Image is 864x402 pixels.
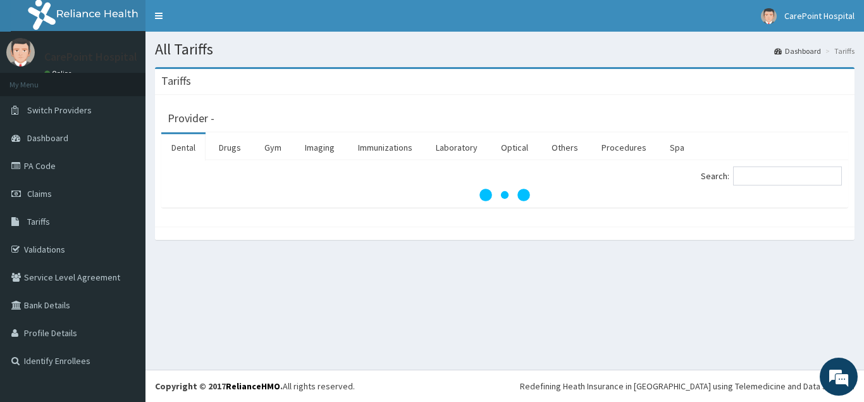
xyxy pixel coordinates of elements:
strong: Copyright © 2017 . [155,380,283,392]
span: Switch Providers [27,104,92,116]
h1: All Tariffs [155,41,855,58]
a: Procedures [591,134,657,161]
span: Dashboard [27,132,68,144]
a: Optical [491,134,538,161]
footer: All rights reserved. [145,370,864,402]
span: CarePoint Hospital [784,10,855,22]
img: User Image [761,8,777,24]
a: Drugs [209,134,251,161]
a: Laboratory [426,134,488,161]
a: Others [541,134,588,161]
a: Online [44,69,75,78]
p: CarePoint Hospital [44,51,137,63]
span: Tariffs [27,216,50,227]
img: User Image [6,38,35,66]
label: Search: [701,166,842,185]
a: RelianceHMO [226,380,280,392]
div: Redefining Heath Insurance in [GEOGRAPHIC_DATA] using Telemedicine and Data Science! [520,380,855,393]
h3: Provider - [168,113,214,124]
a: Immunizations [348,134,423,161]
span: Claims [27,188,52,199]
svg: audio-loading [479,170,530,220]
input: Search: [733,166,842,185]
a: Spa [660,134,694,161]
a: Dental [161,134,206,161]
a: Dashboard [774,46,821,56]
li: Tariffs [822,46,855,56]
a: Gym [254,134,292,161]
a: Imaging [295,134,345,161]
h3: Tariffs [161,75,191,87]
